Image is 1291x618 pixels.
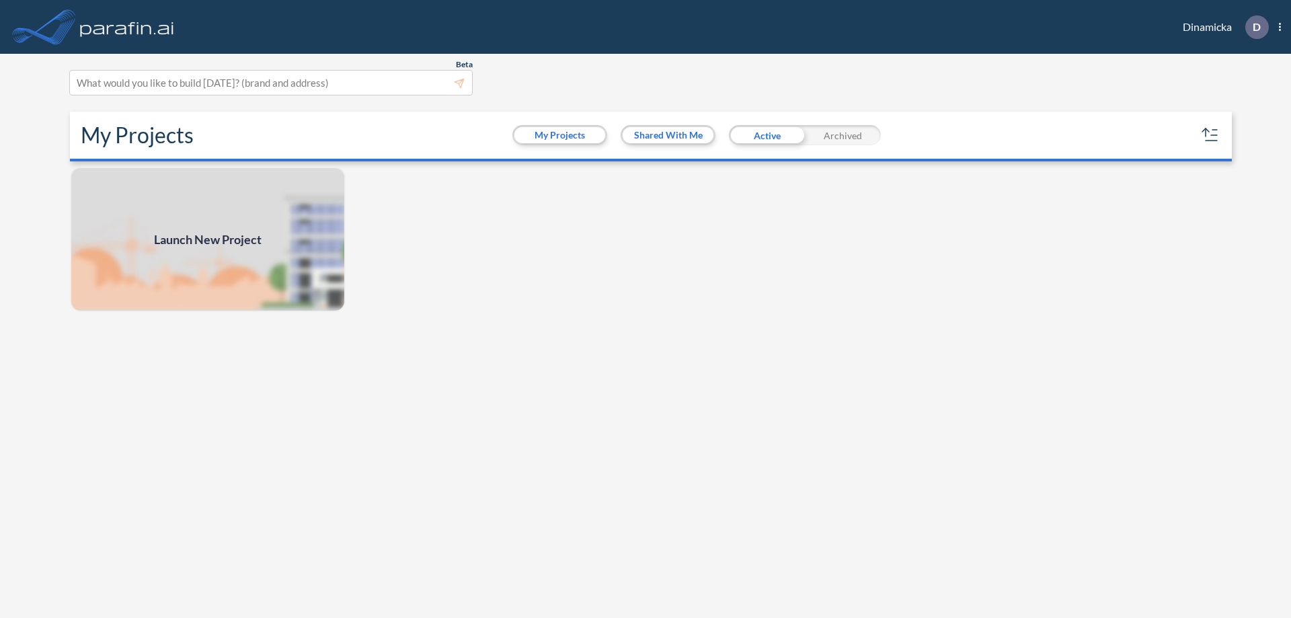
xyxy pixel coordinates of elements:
[623,127,713,143] button: Shared With Me
[1253,21,1261,33] p: D
[514,127,605,143] button: My Projects
[729,125,805,145] div: Active
[1200,124,1221,146] button: sort
[456,59,473,70] span: Beta
[1163,15,1281,39] div: Dinamicka
[81,122,194,148] h2: My Projects
[70,167,346,312] img: add
[77,13,177,40] img: logo
[70,167,346,312] a: Launch New Project
[154,231,262,249] span: Launch New Project
[805,125,881,145] div: Archived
